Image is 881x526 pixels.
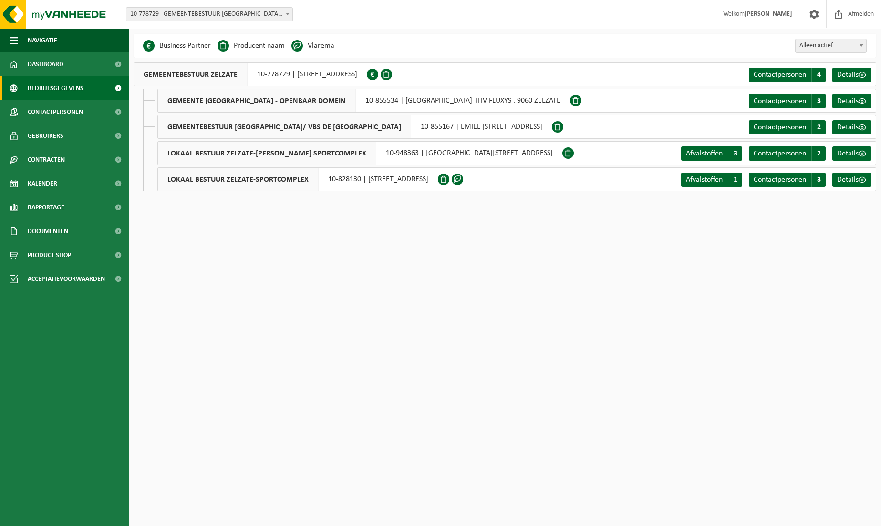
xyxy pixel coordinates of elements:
[745,10,792,18] strong: [PERSON_NAME]
[832,146,871,161] a: Details
[837,97,859,105] span: Details
[681,146,742,161] a: Afvalstoffen 3
[134,63,248,86] span: GEMEENTEBESTUUR ZELZATE
[749,68,826,82] a: Contactpersonen 4
[28,124,63,148] span: Gebruikers
[291,39,334,53] li: Vlarema
[832,94,871,108] a: Details
[811,146,826,161] span: 2
[749,173,826,187] a: Contactpersonen 3
[837,71,859,79] span: Details
[157,115,552,139] div: 10-855167 | EMIEL [STREET_ADDRESS]
[749,120,826,134] a: Contactpersonen 2
[28,196,64,219] span: Rapportage
[158,115,411,138] span: GEMEENTEBESTUUR [GEOGRAPHIC_DATA]/ VBS DE [GEOGRAPHIC_DATA]
[28,148,65,172] span: Contracten
[157,89,570,113] div: 10-855534 | [GEOGRAPHIC_DATA] THV FLUXYS , 9060 ZELZATE
[749,94,826,108] a: Contactpersonen 3
[134,62,367,86] div: 10-778729 | [STREET_ADDRESS]
[158,89,356,112] span: GEMEENTE [GEOGRAPHIC_DATA] - OPENBAAR DOMEIN
[832,68,871,82] a: Details
[728,146,742,161] span: 3
[28,52,63,76] span: Dashboard
[837,150,859,157] span: Details
[832,120,871,134] a: Details
[754,150,806,157] span: Contactpersonen
[754,176,806,184] span: Contactpersonen
[811,94,826,108] span: 3
[28,29,57,52] span: Navigatie
[157,167,438,191] div: 10-828130 | [STREET_ADDRESS]
[837,176,859,184] span: Details
[126,8,292,21] span: 10-778729 - GEMEENTEBESTUUR ZELZATE - ZELZATE
[28,267,105,291] span: Acceptatievoorwaarden
[28,100,83,124] span: Contactpersonen
[681,173,742,187] a: Afvalstoffen 1
[158,142,376,165] span: LOKAAL BESTUUR ZELZATE-[PERSON_NAME] SPORTCOMPLEX
[686,176,723,184] span: Afvalstoffen
[811,173,826,187] span: 3
[686,150,723,157] span: Afvalstoffen
[754,97,806,105] span: Contactpersonen
[796,39,866,52] span: Alleen actief
[754,71,806,79] span: Contactpersonen
[749,146,826,161] a: Contactpersonen 2
[754,124,806,131] span: Contactpersonen
[28,172,57,196] span: Kalender
[832,173,871,187] a: Details
[218,39,285,53] li: Producent naam
[126,7,293,21] span: 10-778729 - GEMEENTEBESTUUR ZELZATE - ZELZATE
[811,120,826,134] span: 2
[795,39,867,53] span: Alleen actief
[157,141,562,165] div: 10-948363 | [GEOGRAPHIC_DATA][STREET_ADDRESS]
[28,219,68,243] span: Documenten
[28,76,83,100] span: Bedrijfsgegevens
[728,173,742,187] span: 1
[28,243,71,267] span: Product Shop
[158,168,319,191] span: LOKAAL BESTUUR ZELZATE-SPORTCOMPLEX
[811,68,826,82] span: 4
[837,124,859,131] span: Details
[143,39,211,53] li: Business Partner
